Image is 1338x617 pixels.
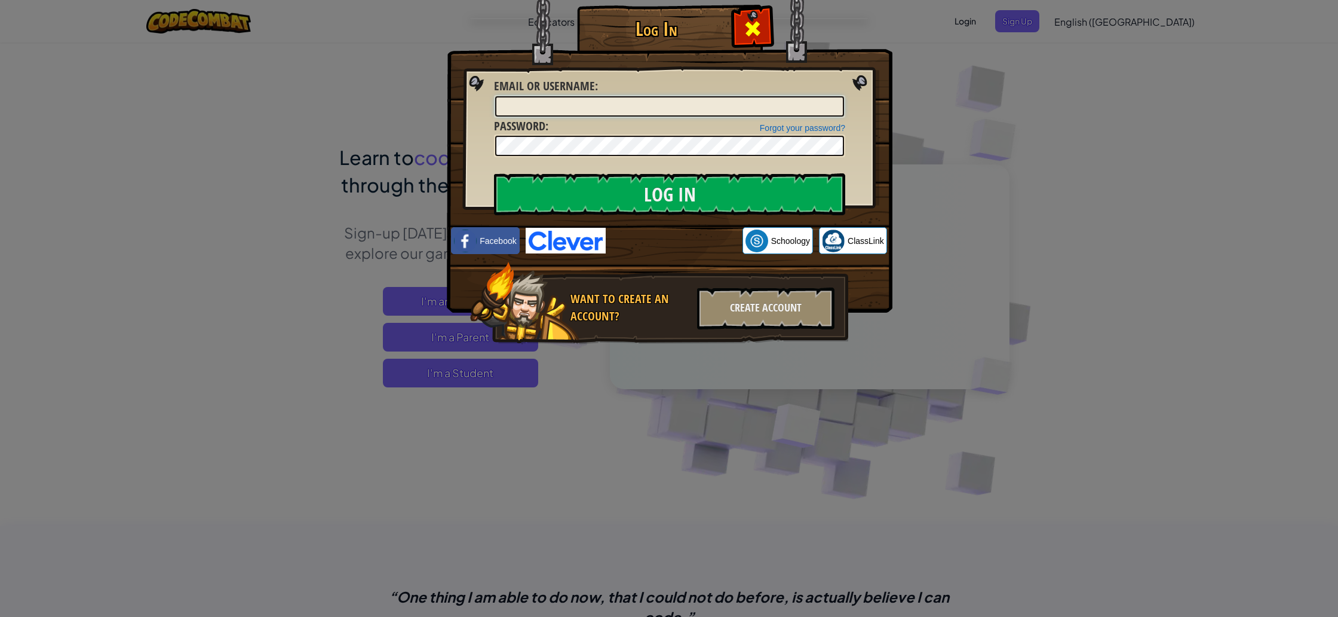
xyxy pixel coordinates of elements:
input: Log In [494,173,845,215]
label: : [494,118,548,135]
label: : [494,78,598,95]
span: Facebook [480,235,516,247]
iframe: زر تسجيل الدخول باستخدام حساب Google [606,228,742,254]
span: Password [494,118,545,134]
img: facebook_small.png [454,230,477,252]
div: Want to create an account? [570,291,690,325]
a: Forgot your password? [760,123,845,133]
img: schoology.png [745,230,768,252]
span: Email or Username [494,78,595,94]
img: clever-logo-blue.png [526,228,606,253]
span: ClassLink [848,235,884,247]
img: classlink-logo-small.png [822,230,845,252]
div: Create Account [697,288,834,329]
span: Schoology [771,235,810,247]
h1: Log In [580,19,732,39]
